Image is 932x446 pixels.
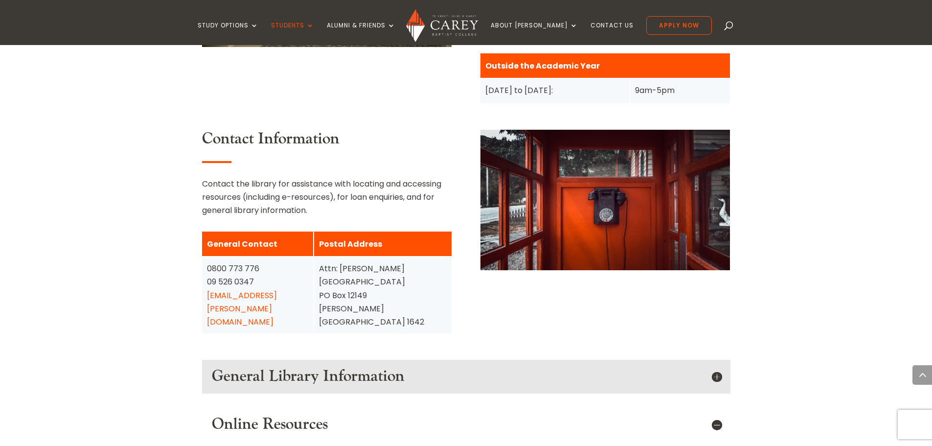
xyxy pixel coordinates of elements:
[212,367,721,386] h5: General Library Information
[491,22,578,45] a: About [PERSON_NAME]
[202,177,452,217] p: Contact the library for assistance with locating and accessing resources (including e-resources),...
[485,84,624,97] div: [DATE] to [DATE]:
[212,415,721,434] h5: Online Resources
[646,16,712,35] a: Apply Now
[327,22,395,45] a: Alumni & Friends
[480,130,730,270] img: Girl reading on the floor in a library
[202,130,452,153] h3: Contact Information
[319,238,382,250] strong: Postal Address
[207,290,277,328] a: [EMAIL_ADDRESS][PERSON_NAME][DOMAIN_NAME]
[591,22,634,45] a: Contact Us
[207,262,309,329] div: 0800 773 776 09 526 0347
[198,22,258,45] a: Study Options
[406,9,478,42] img: Carey Baptist College
[319,262,447,329] div: Attn: [PERSON_NAME][GEOGRAPHIC_DATA] PO Box 12149 [PERSON_NAME] [GEOGRAPHIC_DATA] 1642
[635,84,725,97] div: 9am-5pm
[485,60,600,71] strong: Outside the Academic Year
[207,238,277,250] strong: General Contact
[271,22,314,45] a: Students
